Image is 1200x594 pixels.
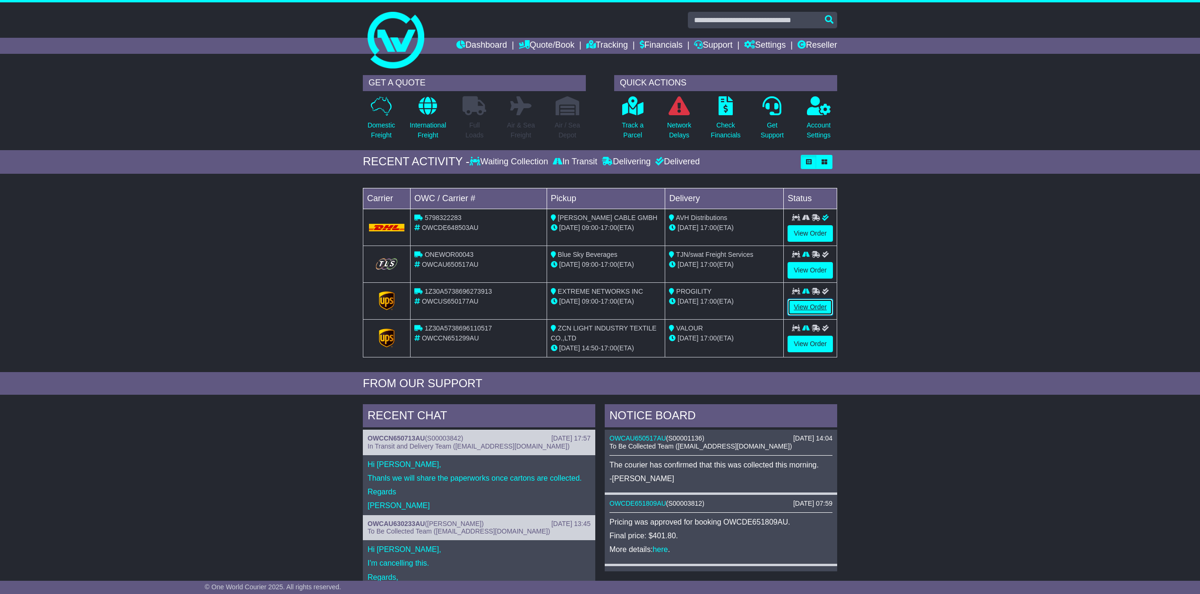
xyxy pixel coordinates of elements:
[410,120,446,140] p: International Freight
[409,96,446,145] a: InternationalFreight
[609,474,832,483] p: -[PERSON_NAME]
[425,324,492,332] span: 1Z30A5738696110517
[609,518,832,526] p: Pricing was approved for booking OWCDE651809AU.
[700,297,717,305] span: 17:00
[368,501,591,510] p: [PERSON_NAME]
[470,157,550,167] div: Waiting Collection
[368,120,395,140] p: Domestic Freight
[600,157,653,167] div: Delivering
[806,96,831,145] a: AccountSettings
[669,571,703,578] span: S00003812
[609,460,832,469] p: The courier has confirmed that this was collected this morning.
[669,500,703,507] span: S00003812
[368,545,591,554] p: Hi [PERSON_NAME],
[422,224,479,231] span: OWCDE648503AU
[368,460,591,469] p: Hi [PERSON_NAME],
[669,260,780,270] div: (ETA)
[676,251,753,258] span: TJN/swat Freight Services
[711,120,741,140] p: Check Financials
[665,188,784,209] td: Delivery
[609,434,666,442] a: OWCAU650517AU
[677,334,698,342] span: [DATE]
[744,38,786,54] a: Settings
[788,336,833,352] a: View Order
[669,223,780,233] div: (ETA)
[640,38,683,54] a: Financials
[669,297,780,306] div: (ETA)
[600,297,617,305] span: 17:00
[700,334,717,342] span: 17:00
[411,188,547,209] td: OWC / Carrier #
[559,344,580,352] span: [DATE]
[558,251,617,258] span: Blue Sky Beverages
[551,434,591,442] div: [DATE] 17:57
[507,120,535,140] p: Air & Sea Freight
[363,155,470,169] div: RECENT ACTIVITY -
[653,157,700,167] div: Delivered
[363,404,595,430] div: RECENT CHAT
[700,224,717,231] span: 17:00
[605,404,837,430] div: NOTICE BOARD
[807,120,831,140] p: Account Settings
[694,38,732,54] a: Support
[793,571,832,579] div: [DATE] 07:58
[555,120,580,140] p: Air / Sea Depot
[559,297,580,305] span: [DATE]
[369,224,404,231] img: DHL.png
[551,343,661,353] div: - (ETA)
[551,324,657,342] span: ZCN LIGHT INDUSTRY TEXTILE CO.,LTD
[463,120,486,140] p: Full Loads
[711,96,741,145] a: CheckFinancials
[609,434,832,442] div: ( )
[609,531,832,540] p: Final price: $401.80.
[551,297,661,306] div: - (ETA)
[600,344,617,352] span: 17:00
[363,377,837,390] div: FROM OUR SUPPORT
[788,299,833,315] a: View Order
[788,225,833,242] a: View Order
[422,261,479,268] span: OWCAU650517AU
[609,571,666,578] a: OWCDE651809AU
[456,38,507,54] a: Dashboard
[582,344,599,352] span: 14:50
[368,434,425,442] a: OWCCN650713AU
[368,487,591,496] p: Regards
[677,224,698,231] span: [DATE]
[427,520,481,527] span: [PERSON_NAME]
[677,297,698,305] span: [DATE]
[622,120,643,140] p: Track a Parcel
[667,120,691,140] p: Network Delays
[582,261,599,268] span: 09:00
[676,214,728,221] span: AVH Distributions
[368,434,591,442] div: ( )
[667,96,692,145] a: NetworkDelays
[368,520,591,528] div: ( )
[609,500,666,507] a: OWCDE651809AU
[551,223,661,233] div: - (ETA)
[793,500,832,508] div: [DATE] 07:59
[760,96,784,145] a: GetSupport
[700,261,717,268] span: 17:00
[427,434,461,442] span: S00003842
[205,583,341,591] span: © One World Courier 2025. All rights reserved.
[669,333,780,343] div: (ETA)
[425,214,462,221] span: 5798322283
[614,75,837,91] div: QUICK ACTIONS
[676,324,703,332] span: VALOUR
[609,571,832,579] div: ( )
[558,214,658,221] span: [PERSON_NAME] CABLE GMBH
[600,261,617,268] span: 17:00
[761,120,784,140] p: Get Support
[586,38,628,54] a: Tracking
[369,256,404,271] img: GetCarrierServiceLogo
[550,157,600,167] div: In Transit
[379,329,395,348] img: GetCarrierServiceLogo
[367,96,395,145] a: DomesticFreight
[425,251,473,258] span: ONEWOR00043
[797,38,837,54] a: Reseller
[784,188,837,209] td: Status
[558,288,643,295] span: EXTREME NETWORKS INC
[669,434,703,442] span: S00001136
[609,545,832,554] p: More details: .
[676,288,711,295] span: PROGILITY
